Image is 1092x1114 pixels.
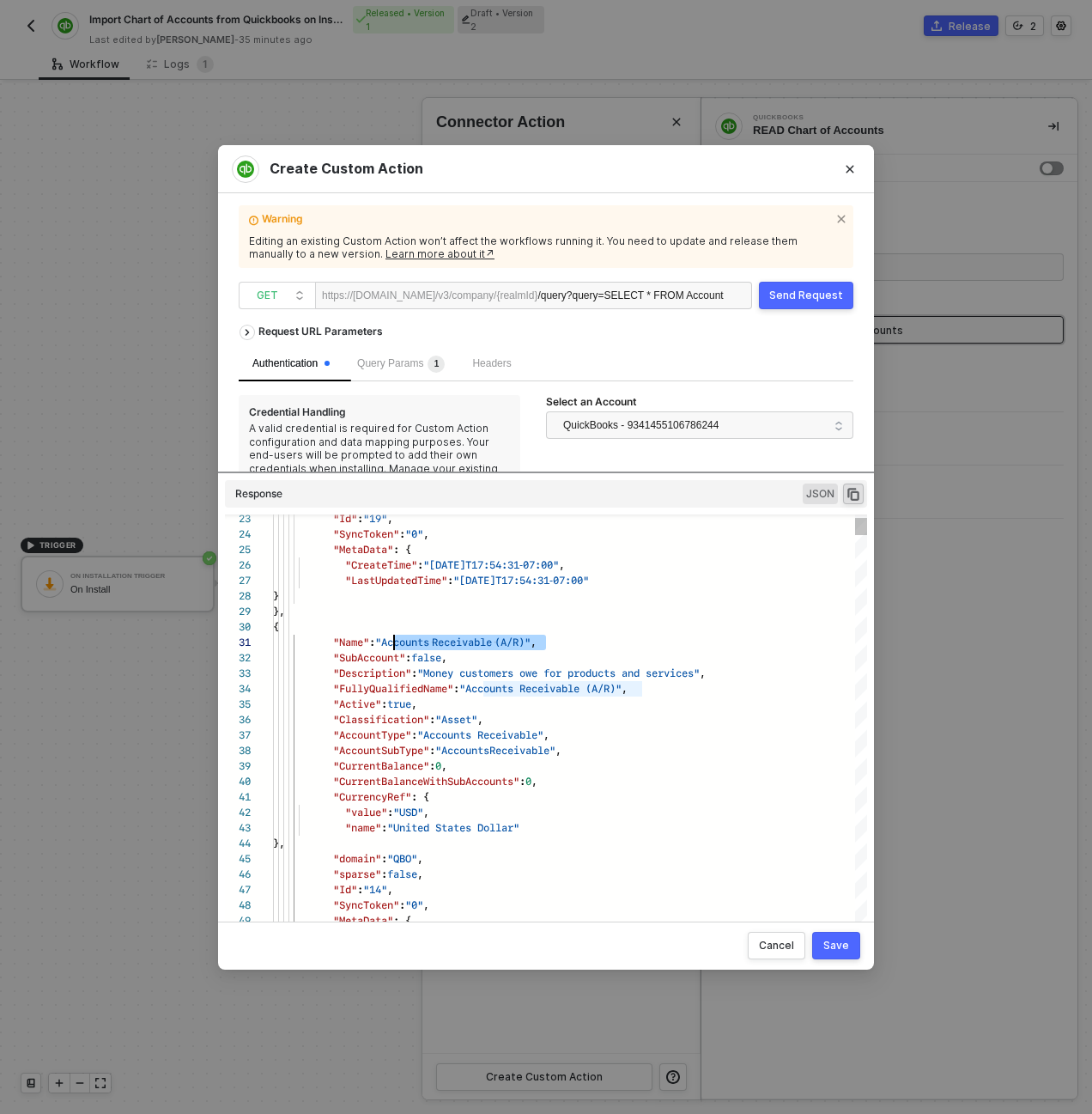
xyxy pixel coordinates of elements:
span: , [700,665,706,681]
div: 30 [225,619,251,635]
span: , [543,727,549,743]
span: "SyncToken" [333,897,399,913]
span: Receivable [432,634,492,650]
span: : { [411,788,429,805]
span: "MetaData" [333,541,393,557]
span: "USD" [393,804,423,820]
span: : [453,680,459,697]
span: "Active" [333,696,381,712]
div: 24 [225,527,251,542]
span: false [387,866,417,882]
span: "CurrentBalance" [333,758,429,774]
div: 46 [225,867,251,882]
div: Cancel [759,939,794,953]
span: 0 [435,758,441,774]
span: , [423,526,429,542]
div: 38 [225,743,251,758]
span: , [441,649,447,666]
span: "domain" [333,850,381,867]
span: : [369,634,375,650]
span: , [423,804,429,820]
span: , [417,866,423,882]
div: 40 [225,774,251,789]
span: "MetaData" [333,912,393,928]
span: "14" [363,881,387,898]
span: { [273,618,279,635]
div: 35 [225,697,251,712]
div: Credential Handling [249,405,346,419]
span: "FullyQualifiedName" [333,680,453,697]
span: JSON [803,484,838,504]
div: 44 [225,836,251,851]
span: }, [273,835,285,851]
div: 49 [225,913,251,928]
span: "SyncToken" [333,526,399,542]
span: , [531,773,537,789]
div: 47 [225,882,251,898]
span: : [381,819,387,836]
span: "0" [405,526,423,542]
div: Editing an existing Custom Action won’t affect the workflows running it. You need to update and r... [249,234,843,261]
span: "name" [345,819,381,836]
span: true [387,696,411,712]
span: : [357,881,363,898]
span: : [399,526,405,542]
span: "[DATE]T17:54:31-07:00" [453,572,589,588]
div: 39 [225,758,251,774]
div: 27 [225,573,251,588]
span: : { [393,912,411,928]
span: 0 [525,773,531,789]
button: Close [826,145,874,193]
div: A valid credential is required for Custom Action configuration and data mapping purposes. Your en... [249,422,510,502]
div: https://[DOMAIN_NAME]/v3/company/{realmId} [322,283,537,308]
span: "United States Dollar" [387,819,519,836]
span: ?query=SELECT * FROM Account [567,289,724,301]
span: : [411,727,417,743]
span: icon-arrow-right [240,330,254,337]
span: : [399,897,405,913]
div: Response [235,487,282,501]
span: "AccountType" [333,727,411,743]
span: icon-copy-paste [846,486,861,502]
span: , [477,711,483,727]
span: "Id" [333,881,357,898]
div: 48 [225,898,251,913]
span: Warning [262,212,829,231]
span: "0" [405,897,423,913]
a: Learn more about it↗ [385,247,494,260]
div: 34 [225,681,251,697]
div: 33 [225,666,251,681]
div: /query [537,283,723,310]
img: integration-icon [237,161,254,178]
span: , [417,850,423,867]
span: Headers [472,357,511,369]
div: 31 [225,635,251,650]
span: "AccountsReceivable" [435,742,555,758]
span: : [405,649,411,666]
span: "AccountSubType" [333,742,429,758]
span: "Accounts Receivable (A/R)" [459,680,622,697]
span: , [622,680,628,697]
span: "CurrencyRef" [333,788,411,805]
span: "Money customers owe for products and services" [417,665,700,681]
div: Create Custom Action [232,155,860,183]
span: · [429,635,432,650]
span: : [429,758,435,774]
span: : [381,696,387,712]
span: "LastUpdatedTime" [345,572,447,588]
textarea: Editor content;Press Alt+F1 for Accessibility Options. [394,635,395,650]
span: GET [257,283,305,308]
span: icon-close [836,210,850,224]
span: 1 [434,359,440,368]
span: "sparse" [333,866,381,882]
span: : [417,557,423,573]
div: 41 [225,789,251,805]
span: : [381,866,387,882]
span: "value" [345,804,387,820]
button: Send Request [759,282,853,309]
span: QuickBooks - 9341455106786244 [563,412,719,438]
span: : [387,804,393,820]
div: Send Request [769,289,843,302]
span: "CurrentBalanceWithSubAccounts" [333,773,519,789]
div: 32 [225,650,251,666]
